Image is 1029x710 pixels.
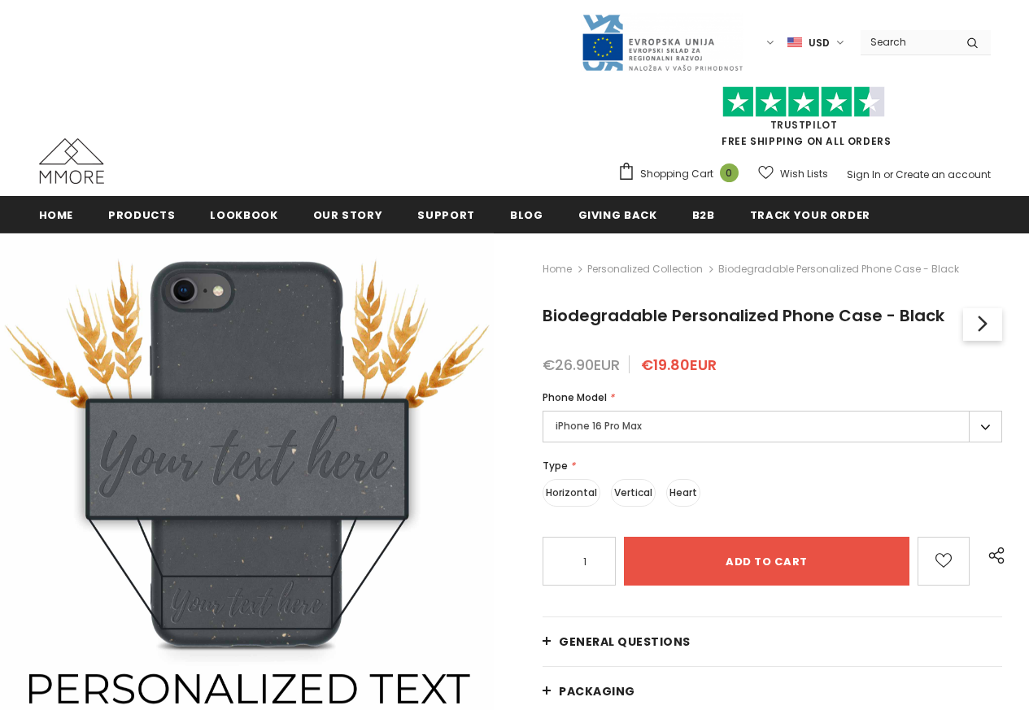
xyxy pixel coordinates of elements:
span: B2B [692,207,715,223]
input: Add to cart [624,537,909,586]
a: Giving back [578,196,657,233]
span: Biodegradable Personalized Phone Case - Black [718,259,959,279]
span: Phone Model [543,390,607,404]
span: Giving back [578,207,657,223]
a: B2B [692,196,715,233]
span: Blog [510,207,543,223]
span: €19.80EUR [641,355,717,375]
span: Our Story [313,207,383,223]
a: Lookbook [210,196,277,233]
span: Biodegradable Personalized Phone Case - Black [543,304,944,327]
a: Home [39,196,74,233]
span: €26.90EUR [543,355,620,375]
a: Blog [510,196,543,233]
span: Shopping Cart [640,166,713,182]
span: 0 [720,163,739,182]
span: Home [39,207,74,223]
span: Products [108,207,175,223]
a: Javni Razpis [581,35,743,49]
span: or [883,168,893,181]
img: MMORE Cases [39,138,104,184]
img: Trust Pilot Stars [722,86,885,118]
label: Vertical [611,479,656,507]
a: support [417,196,475,233]
img: USD [787,36,802,50]
a: Personalized Collection [587,262,703,276]
label: iPhone 16 Pro Max [543,411,1002,442]
a: Our Story [313,196,383,233]
span: USD [809,35,830,51]
span: support [417,207,475,223]
input: Search Site [861,30,954,54]
a: Wish Lists [758,159,828,188]
label: Horizontal [543,479,600,507]
a: Sign In [847,168,881,181]
a: General Questions [543,617,1002,666]
span: FREE SHIPPING ON ALL ORDERS [617,94,991,148]
span: Lookbook [210,207,277,223]
a: Trustpilot [770,118,838,132]
a: Track your order [750,196,870,233]
a: Create an account [896,168,991,181]
span: Wish Lists [780,166,828,182]
img: Javni Razpis [581,13,743,72]
a: Shopping Cart 0 [617,162,747,186]
a: Home [543,259,572,279]
span: Type [543,459,568,473]
label: Heart [666,479,700,507]
span: General Questions [559,634,691,650]
a: Products [108,196,175,233]
span: Track your order [750,207,870,223]
span: PACKAGING [559,683,635,699]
